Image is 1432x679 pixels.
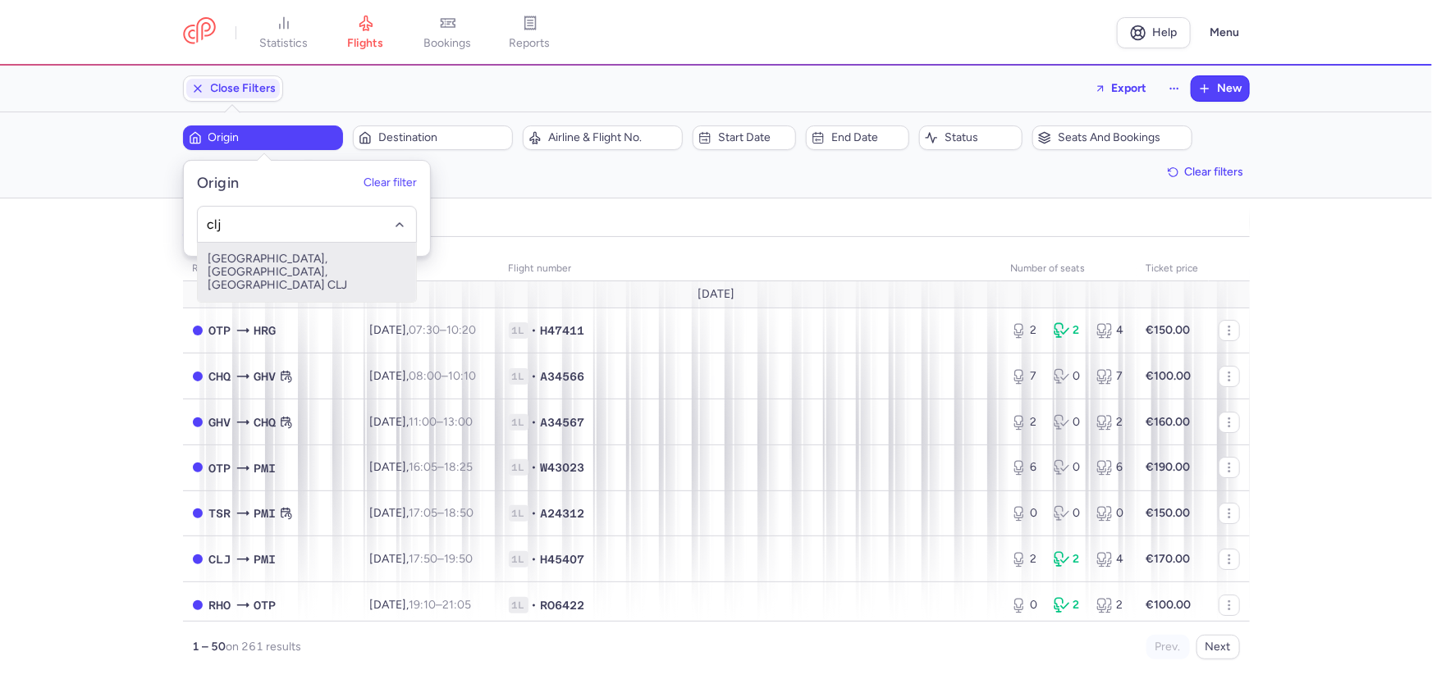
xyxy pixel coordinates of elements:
div: 4 [1096,551,1126,567]
span: flights [348,36,384,51]
strong: €100.00 [1146,598,1192,612]
div: 6 [1096,459,1126,476]
span: CHQ [254,413,277,431]
span: [DATE], [370,415,474,429]
span: reports [510,36,551,51]
span: – [409,598,472,612]
div: 2 [1096,597,1126,613]
div: 0 [1011,505,1041,522]
time: 10:10 [449,369,477,383]
button: Next [1196,635,1240,659]
span: Start date [718,131,790,144]
span: [DATE], [370,506,474,520]
div: 0 [1054,459,1083,476]
span: – [409,460,474,474]
span: – [409,323,477,337]
span: Destination [378,131,507,144]
span: Airline & Flight No. [548,131,677,144]
span: New [1218,82,1242,95]
button: Clear filters [1162,160,1250,185]
span: A24312 [541,505,585,522]
span: A34567 [541,414,585,431]
button: Menu [1201,17,1250,48]
strong: €190.00 [1146,460,1191,474]
span: Close Filters [211,82,277,95]
button: Seats and bookings [1032,125,1192,150]
span: Origin [208,131,337,144]
span: statistics [259,36,308,51]
span: CLJ [209,550,231,568]
time: 17:05 [409,506,438,520]
button: Close Filters [184,76,282,101]
button: New [1192,76,1249,101]
strong: €170.00 [1146,552,1191,566]
span: 1L [509,322,528,339]
strong: €150.00 [1146,323,1191,337]
a: Help [1117,17,1191,48]
div: 6 [1011,459,1041,476]
strong: €160.00 [1146,415,1191,429]
span: GHV [209,413,231,431]
span: Status [945,131,1017,144]
button: Status [919,125,1023,150]
div: 2 [1011,551,1041,567]
button: Origin [183,125,343,150]
button: Destination [353,125,513,150]
span: • [532,459,538,476]
div: 2 [1054,322,1083,339]
span: [DATE] [698,288,734,301]
time: 19:50 [445,552,474,566]
span: PMI [254,550,277,568]
time: 16:05 [409,460,438,474]
div: 2 [1011,414,1041,431]
span: bookings [424,36,472,51]
div: 0 [1011,597,1041,613]
span: End date [831,131,904,144]
span: on 261 results [226,640,302,654]
button: End date [806,125,909,150]
button: Start date [693,125,796,150]
time: 07:30 [409,323,441,337]
span: • [532,597,538,613]
span: OTP [209,459,231,477]
div: 4 [1096,322,1126,339]
button: Clear filter [364,176,417,189]
span: HRG [254,321,277,339]
span: A34566 [541,368,585,385]
th: route [183,257,360,281]
span: – [409,415,474,429]
strong: €100.00 [1146,369,1192,383]
span: W43023 [541,459,585,476]
span: [DATE], [370,323,477,337]
span: – [409,369,477,383]
time: 21:05 [443,598,472,612]
span: • [532,368,538,385]
span: [DATE], [370,598,472,612]
div: 2 [1011,322,1041,339]
time: 10:20 [447,323,477,337]
span: RHO [209,596,231,614]
span: GHV [254,367,277,385]
span: – [409,506,474,520]
span: CHQ [209,367,231,385]
span: Help [1152,26,1177,39]
span: • [532,551,538,567]
span: • [532,505,538,522]
time: 08:00 [409,369,442,383]
div: 7 [1096,368,1126,385]
th: date [360,257,499,281]
span: TSR [209,504,231,522]
div: 0 [1096,505,1126,522]
span: [DATE], [370,552,474,566]
span: 1L [509,505,528,522]
span: [DATE], [370,369,477,383]
th: Ticket price [1137,257,1209,281]
button: Export [1084,75,1158,102]
div: 0 [1054,414,1083,431]
span: • [532,322,538,339]
span: – [409,552,474,566]
h5: Origin [197,174,240,193]
a: CitizenPlane red outlined logo [183,17,216,48]
time: 19:10 [409,598,437,612]
div: 0 [1054,505,1083,522]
